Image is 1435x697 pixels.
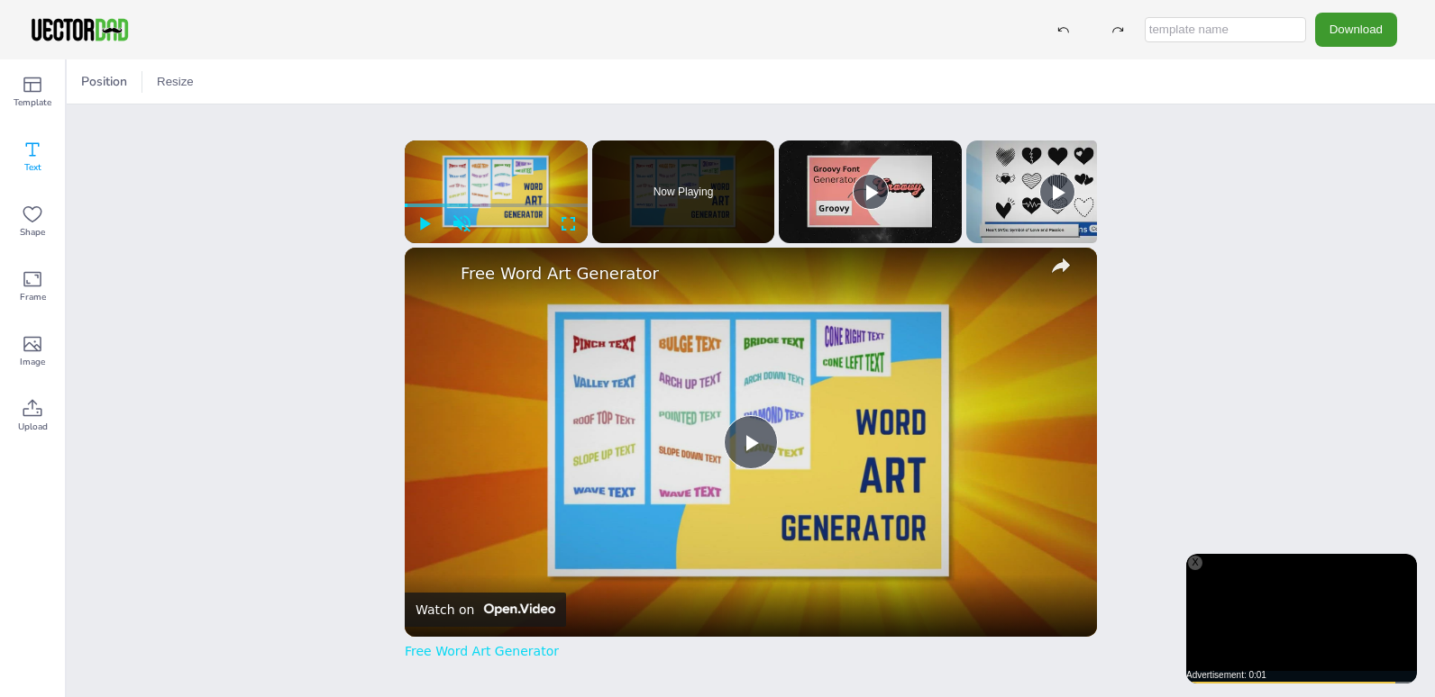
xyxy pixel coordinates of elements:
button: Play [1039,174,1075,210]
iframe: Advertisement [1186,554,1417,683]
a: Free Word Art Generator [405,644,559,658]
div: Video Player [405,140,588,243]
input: template name [1145,17,1306,42]
a: Free Word Art Generator [461,264,1036,283]
div: Watch on [416,602,474,617]
a: Watch on Open.Video [405,593,566,627]
button: Resize [150,68,201,96]
button: Play Video [724,415,778,469]
img: Video channel logo [478,603,554,616]
span: Position [78,73,131,90]
div: X [1188,556,1202,570]
button: share [1045,249,1077,282]
div: Video Player [1186,554,1417,683]
div: Video Player [405,248,1097,637]
span: Upload [18,420,48,434]
img: video of: Free Word Art Generator [405,248,1097,637]
a: channel logo [416,258,452,294]
span: Shape [20,225,45,240]
span: Template [14,95,51,110]
button: Unmute [443,205,480,243]
div: Progress Bar [405,204,588,207]
button: Play [405,205,443,243]
button: Fullscreen [550,205,588,243]
div: Advertisement: 0:01 [1186,671,1417,680]
button: Play [853,174,889,210]
img: VectorDad-1.png [29,16,131,43]
span: Frame [20,290,46,304]
span: Now Playing [654,186,714,197]
span: Image [20,355,45,369]
button: Download [1315,13,1397,46]
span: Text [24,160,41,175]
